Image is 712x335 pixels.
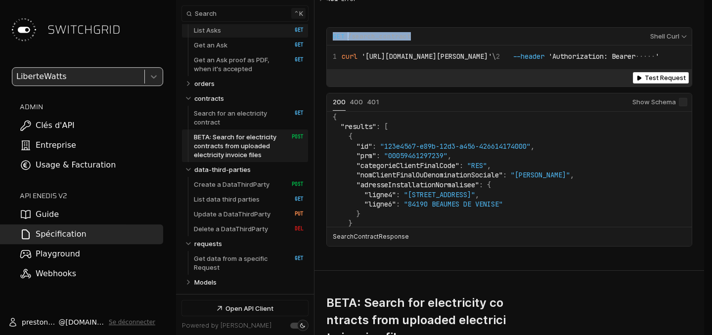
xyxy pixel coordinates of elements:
a: Models [194,275,304,290]
span: : [376,151,380,160]
span: '[URL][DOMAIN_NAME][PERSON_NAME]' [361,52,492,61]
span: : [503,170,507,179]
button: Test Request [633,72,689,84]
span: , [531,142,534,151]
span: --header [513,52,544,61]
span: GET [284,196,304,203]
span: POST [284,181,304,188]
a: contracts [194,91,304,106]
span: SWITCHGRID [47,22,121,38]
span: \ [333,52,496,61]
span: PUT [284,210,304,217]
span: [DOMAIN_NAME] [65,317,105,327]
span: "nomClientFinalOuDenominationSociale" [356,170,503,179]
a: Open API Client [182,300,308,316]
label: Show Schema [632,93,687,111]
span: : [376,122,380,131]
span: "00059461297239" [384,151,447,160]
span: prestone.ngayo [22,317,58,327]
button: Se déconnecter [109,318,155,326]
p: data-third-parties [194,165,251,174]
span: ⌃ [294,9,299,17]
span: /search_contract [348,32,411,41]
div: Set light mode [300,323,306,329]
span: { [487,180,491,189]
p: requests [194,239,222,248]
span: DEL [284,225,304,232]
a: Powered by [PERSON_NAME] [182,322,271,329]
div: Example Responses [326,93,692,247]
span: { [333,113,337,122]
p: Delete a DataThirdParty [194,224,268,233]
span: , [487,161,491,170]
p: Get data from a specific Request [194,254,281,272]
span: 400 [350,98,363,106]
p: List data third parties [194,195,260,204]
a: Get an Ask proof as PDF, when it's accepted GET [194,52,304,76]
p: Models [194,278,217,287]
span: "categorieClientFinalCode" [356,161,459,170]
a: Get an Ask GET [194,38,304,52]
span: 'Authorization: Bearer ' [548,52,659,61]
span: : [479,180,483,189]
a: requests [194,236,304,251]
span: Test Request [645,74,686,82]
p: Get an Ask proof as PDF, when it's accepted [194,55,281,73]
nav: Table of contents for Api [176,24,314,294]
p: Get an Ask [194,41,227,49]
a: List Asks GET [194,23,304,38]
span: "[PERSON_NAME]" [511,170,570,179]
span: } [349,219,353,228]
p: BETA: Search for electricity contracts from uploaded electricity invoice files [194,132,281,159]
span: curl [342,52,357,61]
span: 200 [333,98,346,106]
span: "123e4567-e89b-12d3-a456-426614174000" [380,142,531,151]
a: Update a DataThirdParty PUT [194,207,304,221]
p: Update a DataThirdParty [194,209,270,218]
span: GET [333,32,345,41]
p: List Asks [194,26,221,35]
span: @ [58,317,65,327]
span: "prm" [356,151,376,160]
span: [ [384,122,388,131]
span: "RES" [467,161,487,170]
span: GET [284,27,304,34]
a: Get data from a specific Request GET [194,251,304,275]
a: data-third-parties [194,162,304,177]
span: "ligne4" [364,190,396,199]
kbd: k [291,8,306,19]
span: "adresseInstallationNormalisee" [356,180,479,189]
span: { [349,132,353,141]
a: orders [194,76,304,91]
span: : [396,200,400,209]
span: "id" [356,142,372,151]
span: "[STREET_ADDRESS]" [404,190,475,199]
p: Create a DataThirdParty [194,180,269,189]
span: } [356,209,360,218]
p: SearchContractResponse [333,232,409,241]
p: orders [194,79,215,88]
span: 401 [367,98,379,106]
span: "84190 BEAUMES DE VENISE" [404,200,503,209]
a: Search for an electricity contract GET [194,106,304,129]
p: contracts [194,94,224,103]
h2: ADMIN [20,102,163,112]
a: Delete a DataThirdParty DEL [194,221,304,236]
span: , [570,170,574,179]
p: Search for an electricity contract [194,109,281,126]
span: POST [284,133,304,140]
a: Create a DataThirdParty POST [194,177,304,192]
span: : [396,190,400,199]
span: "ligne6" [364,200,396,209]
span: , [475,190,479,199]
span: GET [284,42,304,48]
span: GET [284,56,304,63]
a: List data third parties GET [194,192,304,207]
span: GET [284,255,304,262]
h2: API ENEDIS v2 [20,191,163,201]
span: , [447,151,451,160]
img: Switchgrid Logo [8,14,40,45]
span: : [459,161,463,170]
span: : [372,142,376,151]
span: "results" [341,122,376,131]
